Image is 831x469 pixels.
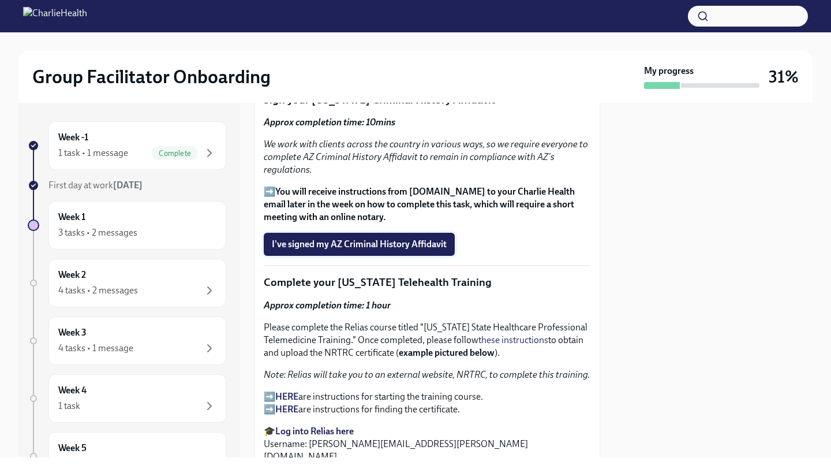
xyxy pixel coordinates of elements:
h3: 31% [769,66,799,87]
strong: example pictured below [399,347,495,358]
strong: You will receive instructions from [DOMAIN_NAME] to your Charlie Health email later in the week o... [264,186,575,222]
span: I've signed my AZ Criminal History Affidavit [272,239,447,250]
button: I've signed my AZ Criminal History Affidavit [264,233,455,256]
div: 4 tasks • 1 message [58,342,133,355]
strong: Approx completion time: 1 hour [264,300,391,311]
p: Complete your [US_STATE] Telehealth Training [264,275,590,290]
em: We work with clients across the country in various ways, so we require everyone to complete AZ Cr... [264,139,588,175]
p: ➡️ [264,185,590,224]
span: Complete [152,149,198,158]
em: Note: Relias will take you to an external website, NRTRC, to complete this training. [264,369,590,380]
h2: Group Facilitator Onboarding [32,65,271,88]
p: ➡️ are instructions for starting the training course. ➡️ are instructions for finding the certifi... [264,390,590,416]
h6: Week 1 [58,211,85,224]
span: First day at work [48,180,143,191]
div: 1 task • 1 message [58,147,128,159]
div: 3 tasks • 2 messages [58,226,137,239]
a: Week 13 tasks • 2 messages [28,201,226,250]
a: Week -11 task • 1 messageComplete [28,121,226,170]
a: Week 41 task [28,374,226,423]
a: Week 24 tasks • 2 messages [28,259,226,307]
h6: Week 4 [58,384,87,397]
img: CharlieHealth [23,7,87,25]
div: 1 task [58,400,80,412]
a: Week 34 tasks • 1 message [28,317,226,365]
strong: [DATE] [113,180,143,191]
div: 4 tasks • 2 messages [58,284,138,297]
strong: Approx completion time: 10mins [264,117,395,128]
p: Please complete the Relias course titled "[US_STATE] State Healthcare Professional Telemedicine T... [264,321,590,359]
a: these instructions [478,334,548,345]
h6: Week -1 [58,131,88,144]
a: First day at work[DATE] [28,179,226,192]
h6: Week 2 [58,269,86,281]
a: Log into Relias here [275,426,354,437]
h6: Week 5 [58,442,87,455]
a: HERE [275,391,298,402]
h6: Week 3 [58,326,87,339]
a: HERE [275,404,298,415]
strong: My progress [644,65,694,77]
